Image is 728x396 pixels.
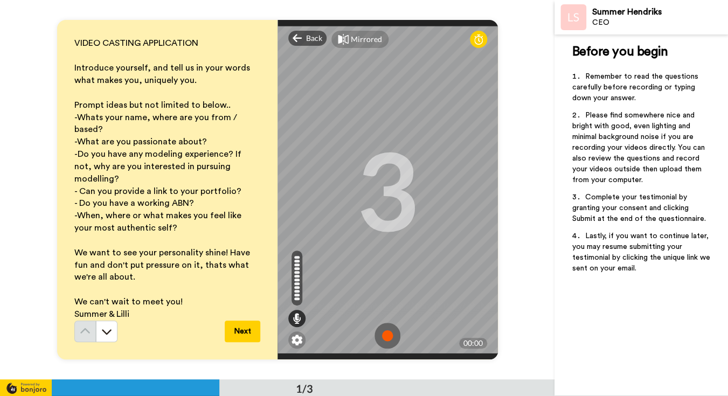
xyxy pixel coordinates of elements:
span: Lastly, if you want to continue later, you may resume submitting your testimonial by clicking the... [572,232,712,272]
div: Summer Hendriks [592,7,727,17]
div: 1/3 [279,381,330,396]
span: Summer & Lilli [74,310,129,318]
span: Please find somewhere nice and bright with good, even lighting and minimal background noise if yo... [572,112,706,184]
span: -Whats your name, where are you from / based? [74,113,239,134]
span: VIDEO CASTING APPLICATION [74,39,198,47]
span: -What are you passionate about? [74,137,207,146]
div: 00:00 [459,338,487,349]
span: - Can you provide a link to your portfolio? [74,187,241,196]
button: Next [225,321,260,342]
span: We want to see your personality shine! Have fun and don't put pressure on it, thats what we're al... [74,248,252,282]
span: -Do you have any modeling experience? If not, why are you interested in pursuing modelling? [74,150,244,183]
span: We can't wait to meet you! [74,297,183,306]
span: - Do you have a working ABN? [74,199,194,207]
img: ic_gear.svg [292,335,302,345]
span: Before you begin [572,45,667,58]
span: Introduce yourself, and tell us in your words what makes you, uniquely you. [74,64,252,85]
span: -When, where or what makes you feel like your most authentic self? [74,211,244,232]
span: Remember to read the questions carefully before recording or typing down your answer. [572,73,700,102]
span: Back [306,33,322,44]
div: 3 [356,149,419,230]
span: Prompt ideas but not limited to below.. [74,101,231,109]
div: Back [288,31,327,46]
div: Mirrored [351,34,382,45]
img: Profile Image [560,4,586,30]
span: Complete your testimonial by granting your consent and clicking Submit at the end of the question... [572,193,705,223]
img: ic_record_start.svg [375,323,400,349]
div: CEO [592,18,727,27]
